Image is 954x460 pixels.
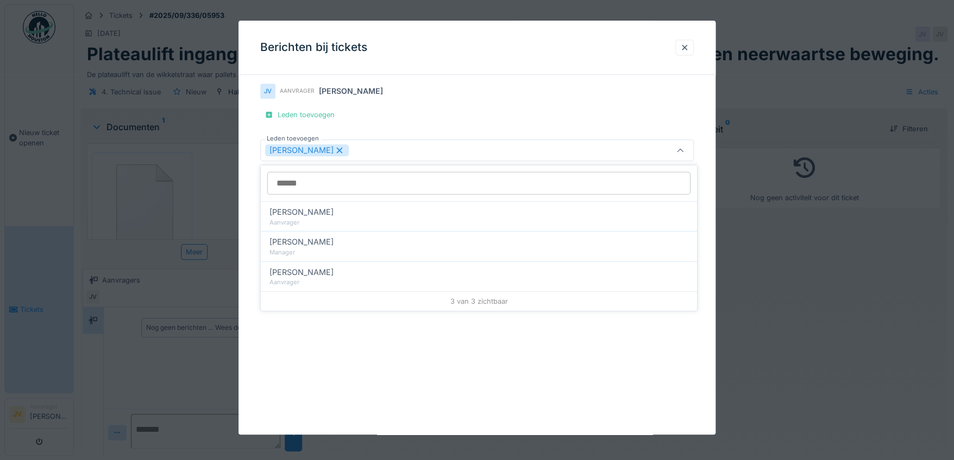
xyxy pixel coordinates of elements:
[260,107,339,122] div: Leden toevoegen
[269,206,334,218] span: [PERSON_NAME]
[269,248,688,257] div: Manager
[269,278,688,287] div: Aanvrager
[269,218,688,227] div: Aanvrager
[260,41,367,54] h3: Berichten bij tickets
[269,236,334,248] span: [PERSON_NAME]
[261,291,697,311] div: 3 van 3 zichtbaar
[265,144,349,156] div: [PERSON_NAME]
[269,266,334,278] span: [PERSON_NAME]
[265,134,321,143] label: Leden toevoegen
[260,84,275,99] div: JV
[280,87,315,95] div: Aanvrager
[319,86,383,97] div: [PERSON_NAME]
